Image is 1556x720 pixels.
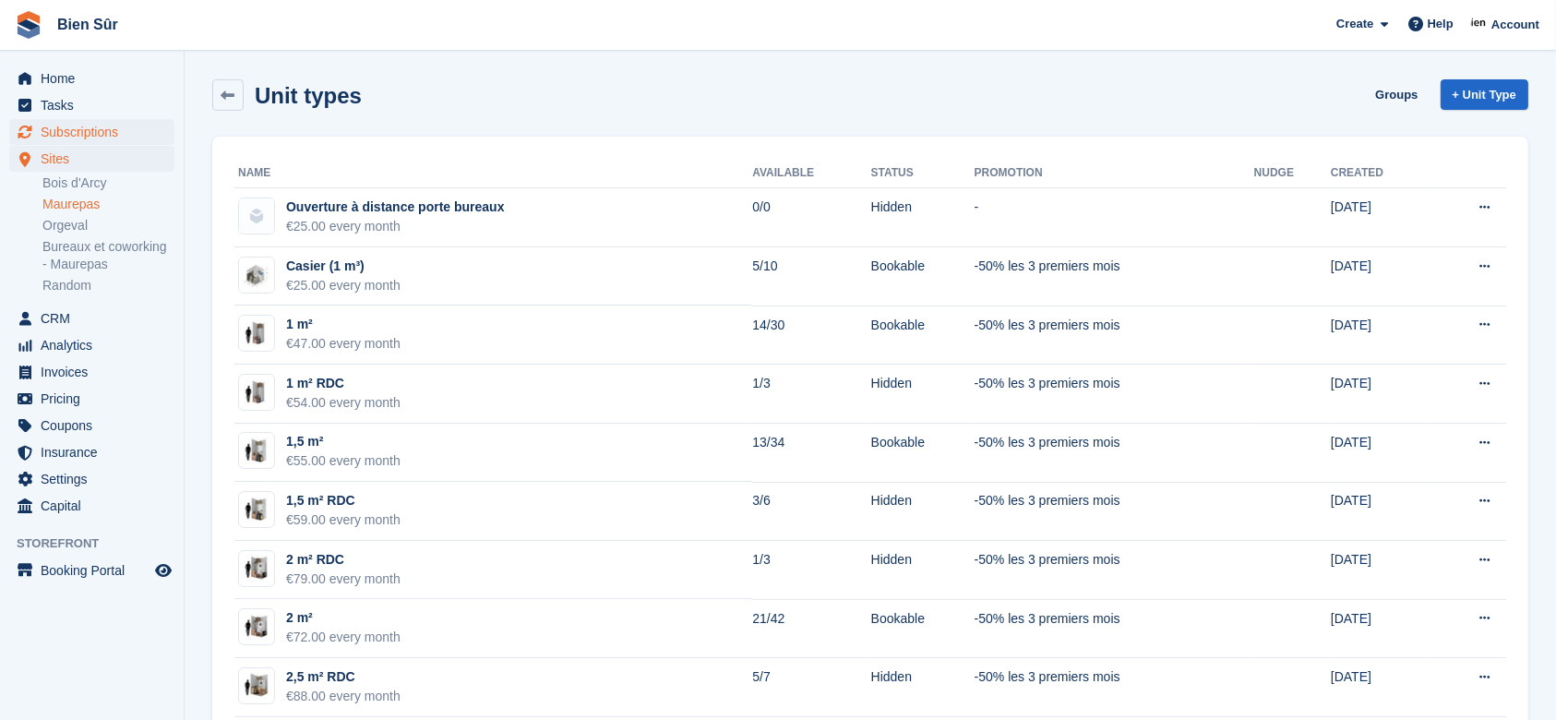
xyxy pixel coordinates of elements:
[41,466,151,492] span: Settings
[1331,658,1432,717] td: [DATE]
[1331,482,1432,541] td: [DATE]
[752,541,870,600] td: 1/3
[15,11,42,39] img: stora-icon-8386f47178a22dfd0bd8f6a31ec36ba5ce8667c1dd55bd0f319d3a0aa187defe.svg
[975,306,1254,365] td: -50% les 3 premiers mois
[286,628,401,647] div: €72.00 every month
[975,599,1254,658] td: -50% les 3 premiers mois
[42,196,174,213] a: Maurepas
[975,188,1254,247] td: -
[239,198,274,234] img: blank-unit-type-icon-ffbac7b88ba66c5e286b0e438baccc4b9c83835d4c34f86887a83fc20ec27e7b.svg
[9,332,174,358] a: menu
[286,550,401,570] div: 2 m² RDC
[286,257,401,276] div: Casier (1 m³)
[41,306,151,331] span: CRM
[239,555,274,582] img: box-2m2.jpg
[41,359,151,385] span: Invoices
[871,306,975,365] td: Bookable
[975,159,1254,188] th: Promotion
[41,66,151,91] span: Home
[9,493,174,519] a: menu
[9,92,174,118] a: menu
[752,658,870,717] td: 5/7
[1331,306,1432,365] td: [DATE]
[871,247,975,306] td: Bookable
[41,439,151,465] span: Insurance
[152,559,174,582] a: Preview store
[239,672,274,699] img: box-2,5m2.jpg
[286,315,401,334] div: 1 m²
[1331,599,1432,658] td: [DATE]
[9,413,174,438] a: menu
[239,497,274,523] img: box-1,5m2.jpg
[1491,16,1539,34] span: Account
[239,258,274,293] img: locker%201m3.jpg
[286,432,401,451] div: 1,5 m²
[239,438,274,464] img: box-1,5m2.jpg
[752,188,870,247] td: 0/0
[1254,159,1331,188] th: Nudge
[41,558,151,583] span: Booking Portal
[41,146,151,172] span: Sites
[239,379,274,406] img: box-1m2.jpg
[871,658,975,717] td: Hidden
[975,365,1254,424] td: -50% les 3 premiers mois
[9,558,174,583] a: menu
[286,510,401,530] div: €59.00 every month
[41,413,151,438] span: Coupons
[9,386,174,412] a: menu
[752,424,870,483] td: 13/34
[17,534,184,553] span: Storefront
[41,332,151,358] span: Analytics
[286,570,401,589] div: €79.00 every month
[255,83,362,108] h2: Unit types
[752,599,870,658] td: 21/42
[41,493,151,519] span: Capital
[41,119,151,145] span: Subscriptions
[871,365,975,424] td: Hidden
[871,159,975,188] th: Status
[1368,79,1425,110] a: Groups
[286,491,401,510] div: 1,5 m² RDC
[975,482,1254,541] td: -50% les 3 premiers mois
[42,277,174,294] a: Random
[752,159,870,188] th: Available
[975,247,1254,306] td: -50% les 3 premiers mois
[975,424,1254,483] td: -50% les 3 premiers mois
[9,146,174,172] a: menu
[286,374,401,393] div: 1 m² RDC
[1336,15,1373,33] span: Create
[871,599,975,658] td: Bookable
[1331,247,1432,306] td: [DATE]
[286,198,505,217] div: Ouverture à distance porte bureaux
[286,667,401,687] div: 2,5 m² RDC
[1428,15,1454,33] span: Help
[1331,541,1432,600] td: [DATE]
[975,541,1254,600] td: -50% les 3 premiers mois
[286,608,401,628] div: 2 m²
[286,393,401,413] div: €54.00 every month
[42,217,174,234] a: Orgeval
[975,658,1254,717] td: -50% les 3 premiers mois
[9,466,174,492] a: menu
[752,306,870,365] td: 14/30
[1441,79,1528,110] a: + Unit Type
[286,687,401,706] div: €88.00 every month
[752,247,870,306] td: 5/10
[871,482,975,541] td: Hidden
[9,306,174,331] a: menu
[752,482,870,541] td: 3/6
[9,66,174,91] a: menu
[871,424,975,483] td: Bookable
[1331,424,1432,483] td: [DATE]
[286,276,401,295] div: €25.00 every month
[50,9,126,40] a: Bien Sûr
[1331,159,1432,188] th: Created
[9,119,174,145] a: menu
[1470,15,1489,33] img: Asmaa Habri
[42,238,174,273] a: Bureaux et coworking - Maurepas
[9,439,174,465] a: menu
[234,159,752,188] th: Name
[41,92,151,118] span: Tasks
[752,365,870,424] td: 1/3
[1331,188,1432,247] td: [DATE]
